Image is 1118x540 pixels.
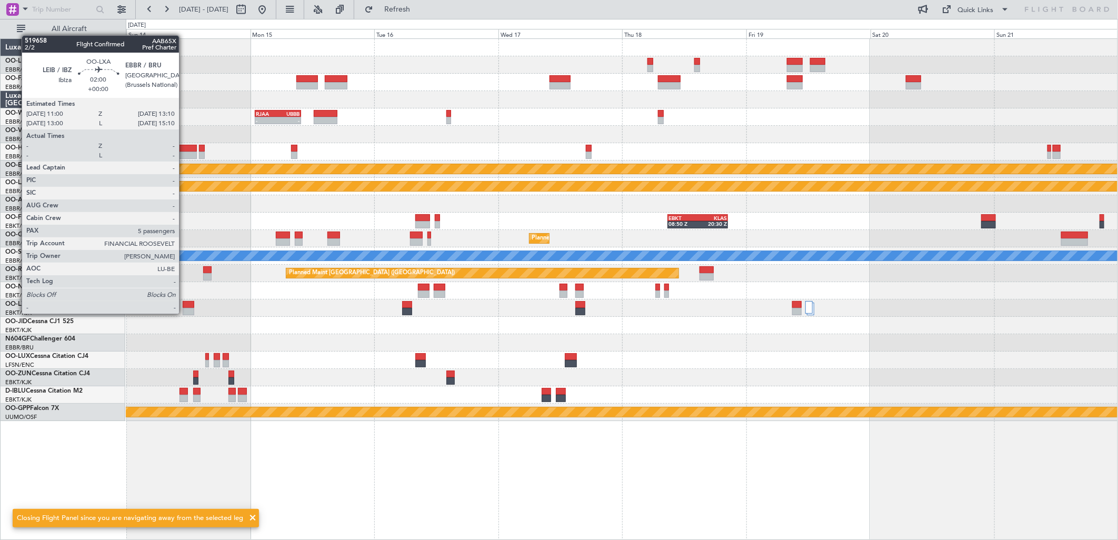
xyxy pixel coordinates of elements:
[622,29,746,38] div: Thu 18
[5,58,61,64] a: OO-LUMFalcon 7X
[5,371,90,377] a: OO-ZUNCessna Citation CJ4
[5,145,33,151] span: OO-HHO
[5,257,34,265] a: EBBR/BRU
[5,413,37,421] a: UUMO/OSF
[5,266,90,273] a: OO-ROKCessna Citation CJ4
[360,1,423,18] button: Refresh
[5,301,88,307] a: OO-LXACessna Citation CJ4
[128,21,146,30] div: [DATE]
[5,396,32,404] a: EBKT/KJK
[5,336,75,342] a: N604GFChallenger 604
[5,197,28,203] span: OO-AIE
[5,145,62,151] a: OO-HHOFalcon 8X
[746,29,871,38] div: Fri 19
[5,170,34,178] a: EBBR/BRU
[5,284,32,290] span: OO-NSG
[5,353,30,359] span: OO-LUX
[5,153,34,161] a: EBBR/BRU
[5,214,58,221] a: OO-FSXFalcon 7X
[5,162,29,168] span: OO-ELK
[5,353,88,359] a: OO-LUXCessna Citation CJ4
[5,66,34,74] a: EBBR/BRU
[5,266,32,273] span: OO-ROK
[256,117,278,124] div: -
[27,25,111,33] span: All Aircraft
[17,513,243,524] div: Closing Flight Panel since you are navigating away from the selected leg
[5,274,32,282] a: EBKT/KJK
[5,336,30,342] span: N604GF
[5,344,34,352] a: EBBR/BRU
[5,292,32,299] a: EBKT/KJK
[5,222,32,230] a: EBKT/KJK
[5,239,34,247] a: EBBR/BRU
[5,118,34,126] a: EBBR/BRU
[5,232,93,238] a: OO-GPEFalcon 900EX EASy II
[5,110,67,116] a: OO-WLPGlobal 5500
[5,405,59,412] a: OO-GPPFalcon 7X
[937,1,1015,18] button: Quick Links
[5,75,29,82] span: OO-FAE
[5,301,30,307] span: OO-LXA
[5,205,34,213] a: EBBR/BRU
[5,179,59,186] a: OO-LAHFalcon 7X
[532,231,723,246] div: Planned Maint [GEOGRAPHIC_DATA] ([GEOGRAPHIC_DATA] National)
[5,326,32,334] a: EBKT/KJK
[5,388,83,394] a: D-IBLUCessna Citation M2
[5,135,34,143] a: EBBR/BRU
[5,361,34,369] a: LFSN/ENC
[5,110,31,116] span: OO-WLP
[5,371,32,377] span: OO-ZUN
[32,2,93,17] input: Trip Number
[871,29,995,38] div: Sat 20
[668,221,698,227] div: 08:50 Z
[375,6,420,13] span: Refresh
[5,318,27,325] span: OO-JID
[698,215,727,221] div: KLAS
[5,75,58,82] a: OO-FAEFalcon 7X
[278,111,300,117] div: UBBB
[5,388,26,394] span: D-IBLU
[179,5,228,14] span: [DATE] - [DATE]
[5,284,90,290] a: OO-NSGCessna Citation CJ4
[251,29,375,38] div: Mon 15
[278,117,300,124] div: -
[498,29,623,38] div: Wed 17
[5,162,58,168] a: OO-ELKFalcon 8X
[256,111,278,117] div: RJAA
[5,318,74,325] a: OO-JIDCessna CJ1 525
[5,309,32,317] a: EBKT/KJK
[5,378,32,386] a: EBKT/KJK
[5,405,30,412] span: OO-GPP
[5,249,89,255] a: OO-SLMCessna Citation XLS
[374,29,498,38] div: Tue 16
[5,249,31,255] span: OO-SLM
[5,58,32,64] span: OO-LUM
[5,83,34,91] a: EBBR/BRU
[5,197,57,203] a: OO-AIEFalcon 7X
[668,215,698,221] div: EBKT
[5,127,29,134] span: OO-VSF
[12,21,114,37] button: All Aircraft
[126,29,251,38] div: Sun 14
[5,127,58,134] a: OO-VSFFalcon 8X
[5,179,31,186] span: OO-LAH
[289,265,455,281] div: Planned Maint [GEOGRAPHIC_DATA] ([GEOGRAPHIC_DATA])
[5,232,30,238] span: OO-GPE
[698,221,727,227] div: 20:30 Z
[5,214,29,221] span: OO-FSX
[958,5,994,16] div: Quick Links
[5,187,34,195] a: EBBR/BRU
